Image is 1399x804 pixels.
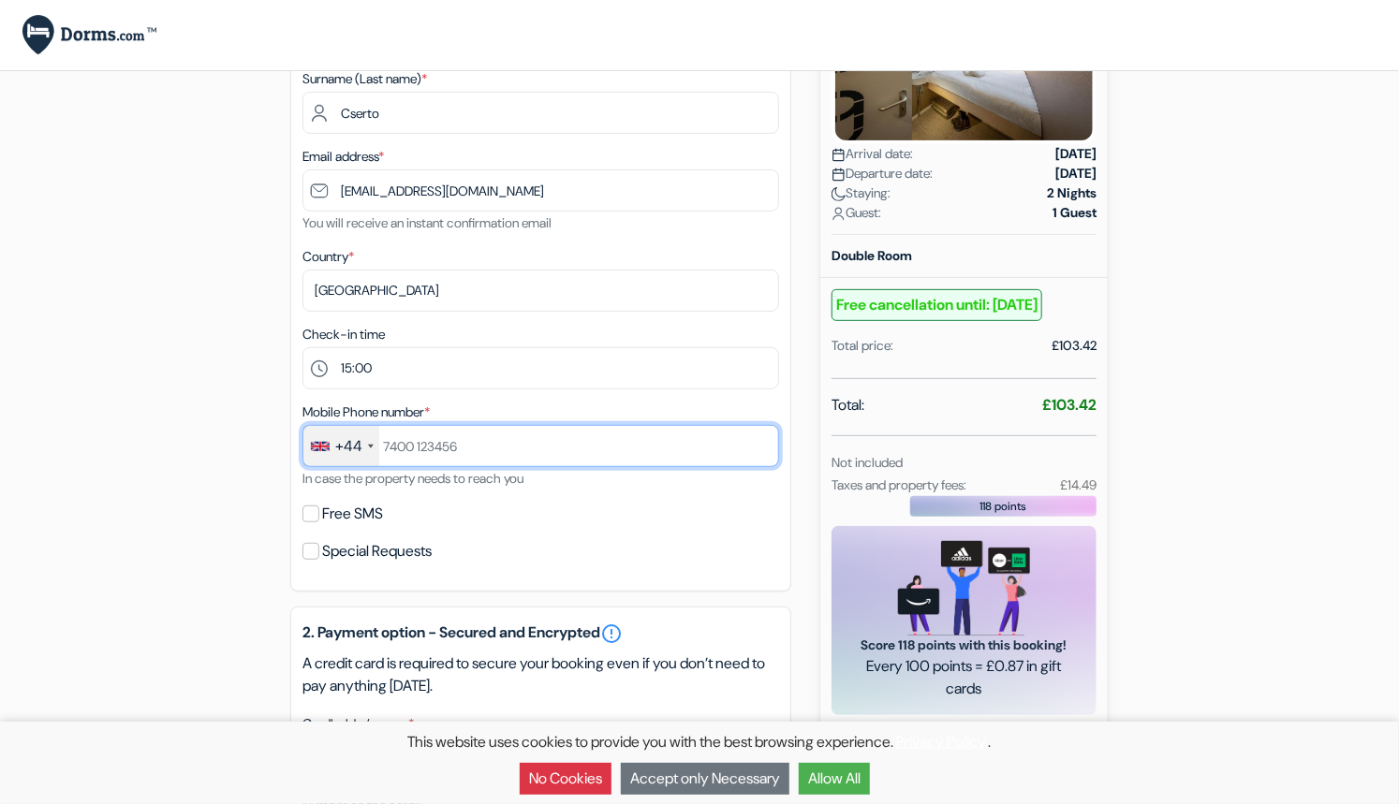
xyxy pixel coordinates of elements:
button: Accept only Necessary [621,763,789,795]
label: Mobile Phone number [302,402,430,422]
img: moon.svg [832,187,846,201]
div: £103.42 [1052,336,1097,356]
p: This website uses cookies to provide you with the best browsing experience. . [9,731,1390,753]
small: Not included [832,454,903,471]
b: Free cancellation until: [DATE] [832,289,1042,321]
img: calendar.svg [832,148,846,162]
span: Departure date: [832,164,933,183]
label: Cardholder’s name [302,714,414,734]
strong: [DATE] [1055,164,1097,183]
p: A credit card is required to secure your booking even if you don’t need to pay anything [DATE]. [302,652,779,697]
img: calendar.svg [832,168,846,182]
strong: [DATE] [1055,144,1097,164]
strong: £103.42 [1042,395,1097,415]
label: Surname (Last name) [302,69,427,89]
label: Special Requests [322,538,432,564]
span: Guest: [832,203,881,223]
div: Total price: [832,336,893,356]
small: You will receive an instant confirmation email [302,214,552,231]
small: In case the property needs to reach you [302,470,523,487]
div: +44 [335,435,362,458]
span: Staying: [832,183,891,203]
small: £14.49 [1060,476,1097,493]
label: Check-in time [302,325,385,344]
img: user_icon.svg [832,207,846,221]
label: Free SMS [322,501,383,527]
a: Privacy Policy. [897,732,989,752]
span: 118 points [980,498,1027,515]
label: Email address [302,147,384,167]
h5: 2. Payment option - Secured and Encrypted [302,622,779,645]
input: 7400 123456 [302,425,779,467]
input: Enter last name [302,92,779,134]
small: Taxes and property fees: [832,476,966,493]
strong: 2 Nights [1047,183,1097,203]
span: Arrival date: [832,144,913,164]
button: No Cookies [520,763,611,795]
b: Double Room [832,247,912,264]
button: Allow All [799,763,870,795]
img: Dorms.com [22,15,156,55]
span: Every 100 points = £0.87 in gift cards [854,655,1074,700]
a: error_outline [600,622,623,645]
img: gift_card_hero_new.png [898,541,1030,636]
input: Enter email address [302,169,779,212]
label: Country [302,247,354,267]
strong: 1 Guest [1053,203,1097,223]
div: United Kingdom: +44 [303,426,379,466]
span: Total: [832,394,864,417]
span: Score 118 points with this booking! [854,636,1074,655]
